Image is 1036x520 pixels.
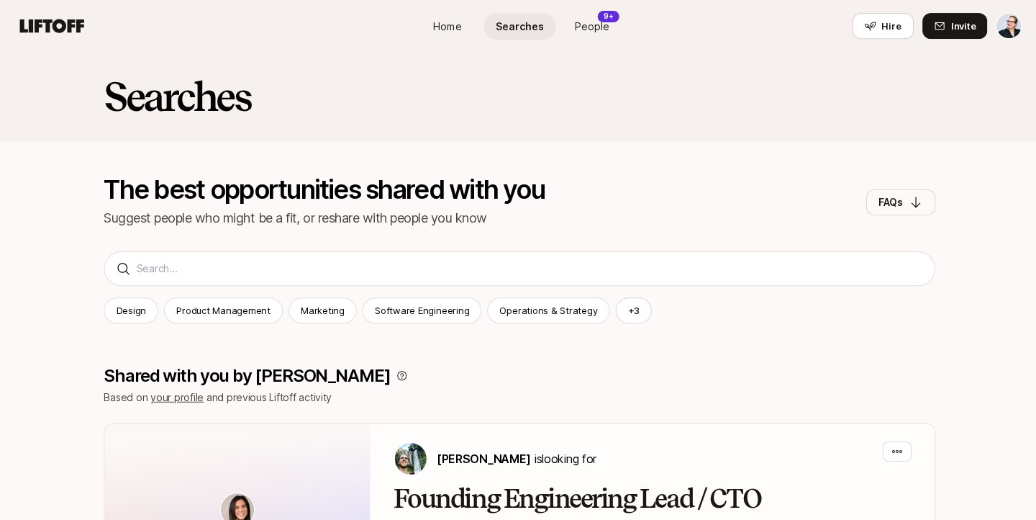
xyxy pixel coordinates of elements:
p: FAQs [876,193,900,210]
img: Stela Lupushor [994,14,1018,38]
p: The best opportunities shared with you [104,176,543,202]
span: Hire [879,19,899,33]
span: Searches [494,19,542,34]
span: Home [432,19,460,34]
p: Design [116,302,145,317]
img: Carter Cleveland [394,441,425,473]
input: Search... [136,259,920,277]
span: [PERSON_NAME] [435,450,530,465]
h2: Founding Engineering Lead / CTO [392,483,909,512]
button: FAQs [863,189,932,215]
span: Invite [948,19,973,33]
p: Based on and previous Liftoff activity [104,387,932,405]
p: Product Management [176,302,269,317]
p: Software Engineering [373,302,468,317]
p: Marketing [300,302,344,317]
p: Operations & Strategy [498,302,596,317]
button: Hire [850,13,911,39]
a: Searches [482,13,554,40]
button: Stela Lupushor [993,13,1019,39]
p: Suggest people who might be a fit, or reshare with people you know [104,207,543,228]
a: Home [410,13,482,40]
p: is looking for [435,448,594,467]
a: People9+ [554,13,626,40]
h2: Searches [104,75,250,118]
span: People [573,19,607,34]
p: 9+ [601,11,612,22]
a: your profile [150,390,204,402]
p: Shared with you by [PERSON_NAME] [104,364,389,385]
button: +3 [614,297,650,323]
button: Invite [919,13,984,39]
